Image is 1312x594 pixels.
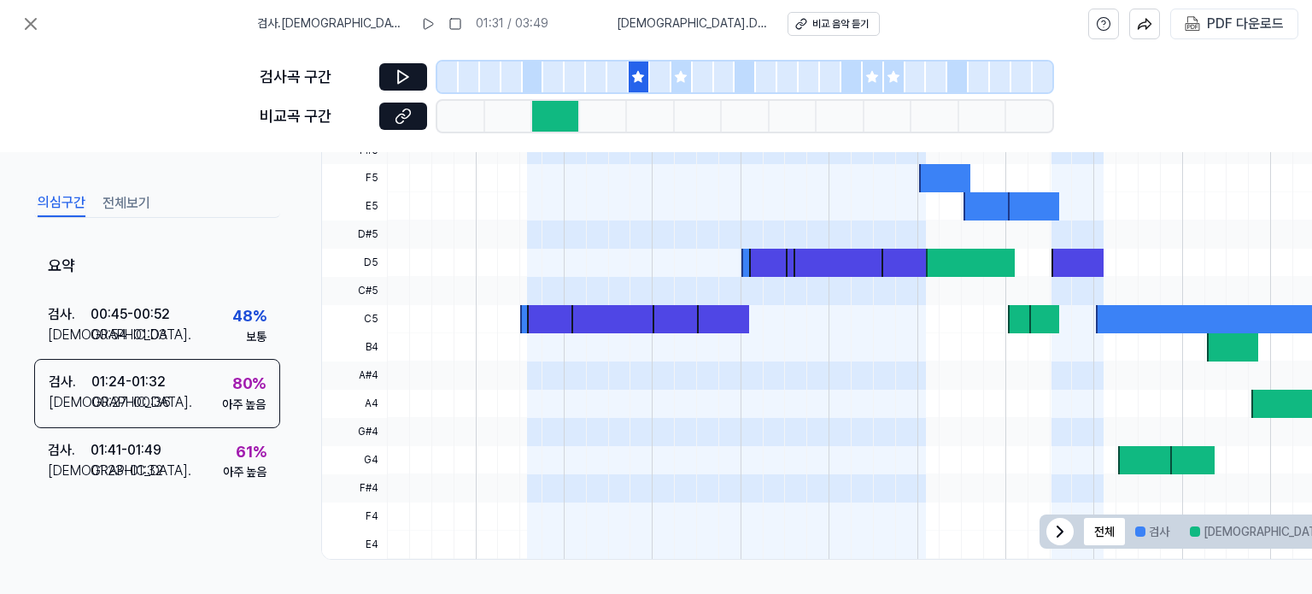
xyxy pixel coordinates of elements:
div: 아주 높음 [223,464,266,481]
div: 비교곡 구간 [260,104,369,129]
button: 전체 [1084,518,1125,545]
span: B4 [322,333,387,362]
button: 전체보기 [102,190,150,217]
span: E4 [322,531,387,559]
img: share [1137,16,1152,32]
div: 비교 음악 듣기 [812,17,869,32]
div: 요약 [34,242,280,292]
span: D#5 [322,221,387,249]
div: 보통 [246,328,266,345]
div: 01:41 - 01:49 [91,439,161,460]
span: G4 [322,446,387,474]
span: A#4 [322,362,387,390]
span: 검사 . [DEMOGRAPHIC_DATA]께서 인도하시는 길 - Mix [257,15,407,32]
span: F5 [322,164,387,192]
span: C5 [322,305,387,333]
div: 검사 . [49,372,91,392]
span: C#5 [322,277,387,305]
button: 검사 [1125,518,1180,545]
div: [DEMOGRAPHIC_DATA] . [48,325,91,345]
span: [DEMOGRAPHIC_DATA] . Decisão Cruel [617,15,767,32]
span: D5 [322,249,387,277]
div: PDF 다운로드 [1207,13,1284,35]
div: 아주 높음 [222,397,266,414]
span: E5 [322,192,387,221]
button: 비교 음악 듣기 [788,12,880,36]
div: 검사 . [48,439,91,460]
button: 의심구간 [38,190,85,217]
span: F4 [322,503,387,531]
span: A4 [322,390,387,418]
div: 검사곡 구간 [260,65,369,90]
svg: help [1096,15,1111,32]
div: 00:45 - 00:52 [91,304,170,325]
div: 01:23 - 01:32 [91,460,163,480]
span: G#4 [322,418,387,446]
div: 80 % [232,372,266,397]
div: 61 % [236,439,266,464]
div: 48 % [232,303,266,328]
div: 01:24 - 01:32 [91,372,166,392]
div: 검사 . [48,304,91,325]
img: PDF Download [1185,16,1200,32]
div: [DEMOGRAPHIC_DATA] . [49,392,91,413]
span: F#4 [322,474,387,503]
div: 01:31 / 03:49 [476,15,548,32]
div: 00:54 - 01:03 [91,325,167,345]
button: PDF 다운로드 [1181,9,1287,38]
button: help [1088,9,1119,39]
div: [DEMOGRAPHIC_DATA] . [48,460,91,480]
div: 00:27 - 00:36 [91,392,171,413]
